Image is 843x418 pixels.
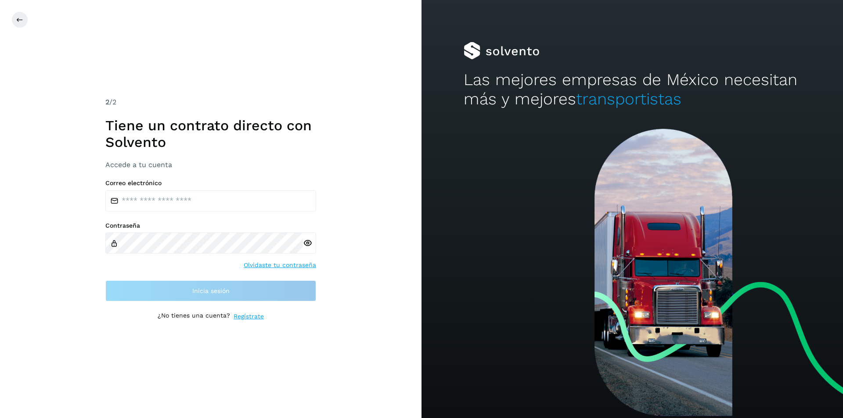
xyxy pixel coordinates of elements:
span: Inicia sesión [192,288,230,294]
div: /2 [105,97,316,107]
label: Contraseña [105,222,316,229]
h1: Tiene un contrato directo con Solvento [105,117,316,151]
a: Regístrate [234,312,264,321]
p: ¿No tienes una cuenta? [158,312,230,321]
h2: Las mejores empresas de México necesitan más y mejores [464,70,801,109]
h3: Accede a tu cuenta [105,161,316,169]
span: 2 [105,98,109,106]
label: Correo electrónico [105,179,316,187]
a: Olvidaste tu contraseña [244,261,316,270]
span: transportistas [576,89,681,108]
button: Inicia sesión [105,280,316,301]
